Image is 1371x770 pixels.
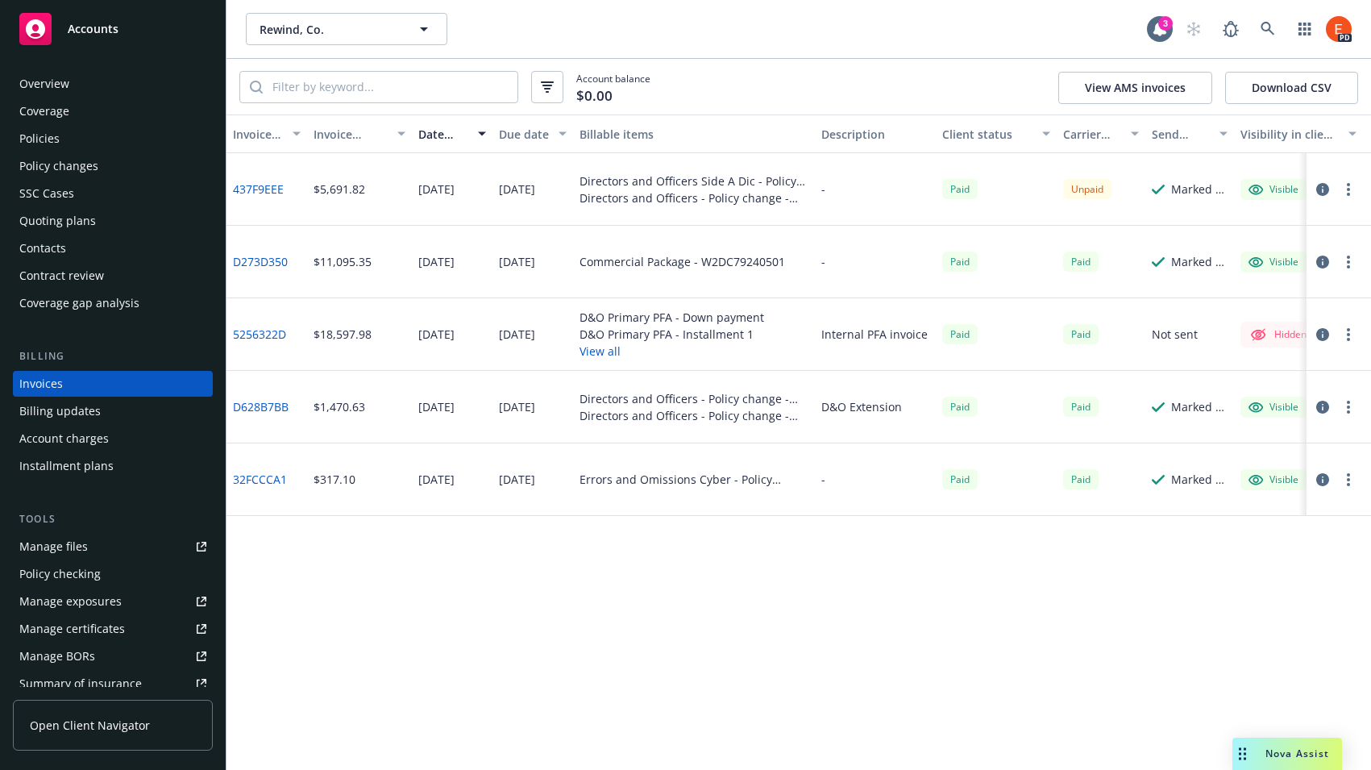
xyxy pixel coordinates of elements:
[19,263,104,289] div: Contract review
[1234,114,1363,153] button: Visibility in client dash
[19,643,95,669] div: Manage BORs
[19,208,96,234] div: Quoting plans
[13,6,213,52] a: Accounts
[1063,469,1099,489] div: Paid
[821,253,825,270] div: -
[250,81,263,94] svg: Search
[307,114,412,153] button: Invoice amount
[1171,471,1228,488] div: Marked as sent
[233,398,289,415] a: D628B7BB
[13,235,213,261] a: Contacts
[573,114,815,153] button: Billable items
[233,253,288,270] a: D273D350
[1063,179,1111,199] div: Unpaid
[418,253,455,270] div: [DATE]
[580,390,808,407] div: Directors and Officers - Policy change - ELU192361-23
[499,326,535,343] div: [DATE]
[821,181,825,198] div: -
[13,290,213,316] a: Coverage gap analysis
[1252,13,1284,45] a: Search
[580,309,764,326] div: D&O Primary PFA - Down payment
[13,181,213,206] a: SSC Cases
[821,326,928,343] div: Internal PFA invoice
[499,181,535,198] div: [DATE]
[418,126,468,143] div: Date issued
[13,534,213,560] a: Manage files
[499,126,549,143] div: Due date
[821,471,825,488] div: -
[30,717,150,734] span: Open Client Navigator
[1248,255,1298,269] div: Visible
[233,181,284,198] a: 437F9EEE
[1158,16,1173,31] div: 3
[314,398,365,415] div: $1,470.63
[19,561,101,587] div: Policy checking
[1232,738,1342,770] button: Nova Assist
[1171,181,1228,198] div: Marked as sent
[246,13,447,45] button: Rewind, Co.
[19,534,88,560] div: Manage files
[815,114,936,153] button: Description
[13,126,213,152] a: Policies
[1171,253,1228,270] div: Marked as sent
[418,181,455,198] div: [DATE]
[1215,13,1247,45] a: Report a Bug
[13,398,213,424] a: Billing updates
[314,181,365,198] div: $5,691.82
[412,114,492,153] button: Date issued
[1171,398,1228,415] div: Marked as sent
[13,98,213,124] a: Coverage
[13,511,213,527] div: Tools
[19,616,125,642] div: Manage certificates
[19,290,139,316] div: Coverage gap analysis
[314,126,388,143] div: Invoice amount
[1289,13,1321,45] a: Switch app
[418,326,455,343] div: [DATE]
[1225,72,1358,104] button: Download CSV
[1063,324,1099,344] div: Paid
[13,208,213,234] a: Quoting plans
[499,398,535,415] div: [DATE]
[13,561,213,587] a: Policy checking
[1063,252,1099,272] div: Paid
[13,426,213,452] a: Account charges
[821,398,902,415] div: D&O Extension
[314,253,372,270] div: $11,095.35
[942,469,978,489] div: Paid
[821,126,929,143] div: Description
[19,153,98,179] div: Policy changes
[1248,400,1298,414] div: Visible
[936,114,1057,153] button: Client status
[1058,72,1212,104] button: View AMS invoices
[1248,182,1298,197] div: Visible
[1152,326,1198,343] div: Not sent
[942,252,978,272] div: Paid
[233,126,283,143] div: Invoice ID
[580,343,764,360] button: View all
[1063,397,1099,417] div: Paid
[13,153,213,179] a: Policy changes
[580,471,808,488] div: Errors and Omissions Cyber - Policy change - W2DC79240401
[19,98,69,124] div: Coverage
[19,671,142,697] div: Summary of insurance
[1057,114,1145,153] button: Carrier status
[1152,126,1210,143] div: Send result
[942,179,978,199] div: Paid
[1240,126,1339,143] div: Visibility in client dash
[1145,114,1234,153] button: Send result
[13,71,213,97] a: Overview
[942,126,1032,143] div: Client status
[580,126,808,143] div: Billable items
[13,371,213,397] a: Invoices
[1063,126,1121,143] div: Carrier status
[942,397,978,417] div: Paid
[1265,747,1329,760] span: Nova Assist
[1248,472,1298,487] div: Visible
[492,114,573,153] button: Due date
[13,643,213,669] a: Manage BORs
